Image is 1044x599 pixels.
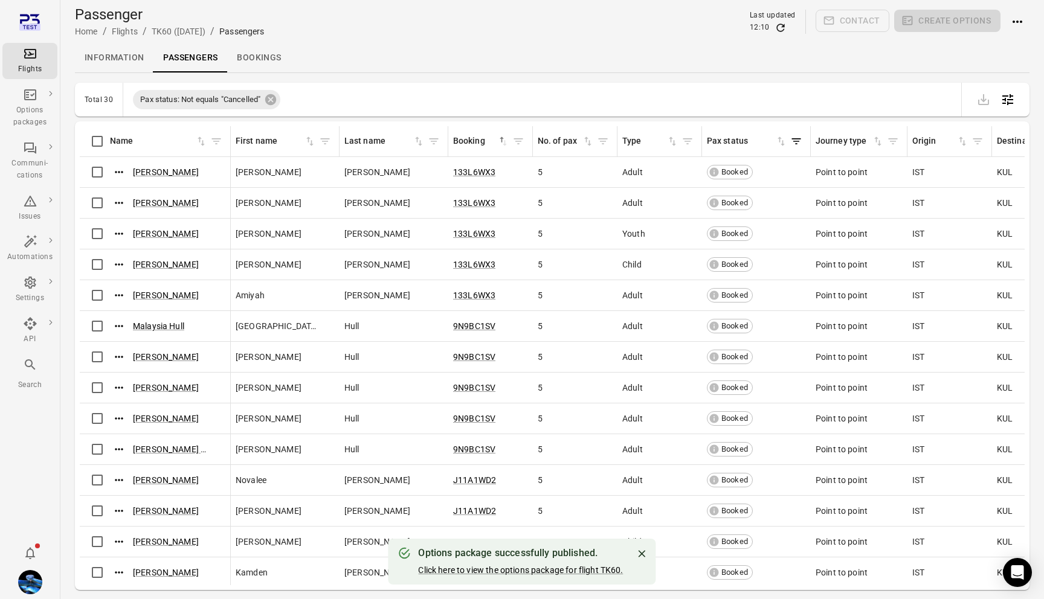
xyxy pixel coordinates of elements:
[133,383,199,392] a: [PERSON_NAME]
[816,135,884,148] span: Journey type
[110,255,128,274] button: Actions
[816,197,868,209] span: Point to point
[2,272,57,308] a: Settings
[622,505,643,517] span: Adult
[717,412,752,424] span: Booked
[816,135,884,148] div: Sort by journey type in ascending order
[236,197,301,209] span: [PERSON_NAME]
[7,63,53,75] div: Flights
[13,565,47,599] button: Daníel Benediktsson
[538,258,543,271] span: 5
[110,135,207,148] div: Sort by name in ascending order
[538,443,543,455] span: 5
[75,43,153,72] a: Information
[453,135,509,148] div: Sort by booking in descending order
[133,414,199,423] a: [PERSON_NAME]
[236,351,301,363] span: [PERSON_NAME]
[110,533,128,551] button: Actions
[236,135,304,148] div: First name
[344,166,410,178] span: [PERSON_NAME]
[717,228,752,240] span: Booked
[75,24,265,39] nav: Breadcrumbs
[236,382,301,394] span: [PERSON_NAME]
[344,289,410,301] span: [PERSON_NAME]
[707,135,787,148] span: Pax status
[997,166,1013,178] span: KUL
[2,354,57,394] button: Search
[75,43,1029,72] nav: Local navigation
[538,135,594,148] div: Sort by no. of pax in ascending order
[997,566,1013,578] span: KUL
[133,290,199,300] a: [PERSON_NAME]
[1003,558,1032,587] div: Open Intercom Messenger
[816,289,868,301] span: Point to point
[2,43,57,79] a: Flights
[622,135,666,148] div: Type
[7,379,53,391] div: Search
[133,90,280,109] div: Pax status: Not equals "Cancelled"
[236,443,301,455] span: [PERSON_NAME]
[912,289,924,301] span: IST
[133,260,199,269] a: [PERSON_NAME]
[236,135,316,148] div: Sort by first name in ascending order
[236,505,301,517] span: [PERSON_NAME]
[7,333,53,345] div: API
[717,566,752,578] span: Booked
[884,132,902,150] button: Filter by journey type
[344,135,425,148] div: Sort by last name in ascending order
[110,317,128,335] button: Actions
[750,10,796,22] div: Last updated
[816,351,868,363] span: Point to point
[344,258,410,271] span: [PERSON_NAME]
[2,137,57,185] a: Communi-cations
[912,566,924,578] span: IST
[997,351,1013,363] span: KUL
[1005,10,1029,34] button: Actions
[816,566,868,578] span: Point to point
[816,135,872,148] div: Journey type
[538,412,543,424] span: 5
[997,474,1013,486] span: KUL
[103,24,107,39] li: /
[133,506,199,516] a: [PERSON_NAME]
[816,412,868,424] span: Point to point
[633,545,651,563] button: Close
[110,502,128,520] button: Actions
[997,135,1041,148] div: Destination
[418,565,623,575] a: Click here to view the options package for flight TK60.
[2,190,57,226] a: Issues
[2,84,57,132] a: Options packages
[453,444,495,454] a: 9N9BC1SV
[538,197,543,209] span: 5
[236,135,316,148] span: First name
[717,474,752,486] span: Booked
[717,258,752,271] span: Booked
[678,132,697,150] button: Filter by type
[110,225,128,243] button: Actions
[110,286,128,304] button: Actions
[453,135,497,148] div: Booking
[894,10,1000,34] span: Please make a selection to create an option package
[622,289,643,301] span: Adult
[997,258,1013,271] span: KUL
[912,135,968,148] div: Sort by origin in ascending order
[912,135,956,148] div: Origin
[236,228,301,240] span: [PERSON_NAME]
[912,228,924,240] span: IST
[707,135,775,148] div: Pax status
[622,412,643,424] span: Adult
[133,352,199,362] a: [PERSON_NAME]
[997,228,1013,240] span: KUL
[110,563,128,581] button: Actions
[912,258,924,271] span: IST
[316,132,334,150] button: Filter by first name
[717,166,752,178] span: Booked
[453,475,496,485] a: J11A1WD2
[210,24,214,39] li: /
[453,414,495,423] a: 9N9BC1SV
[418,546,623,560] div: Options package successfully published.
[236,474,266,486] span: Novalee
[816,443,868,455] span: Point to point
[133,198,199,208] a: [PERSON_NAME]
